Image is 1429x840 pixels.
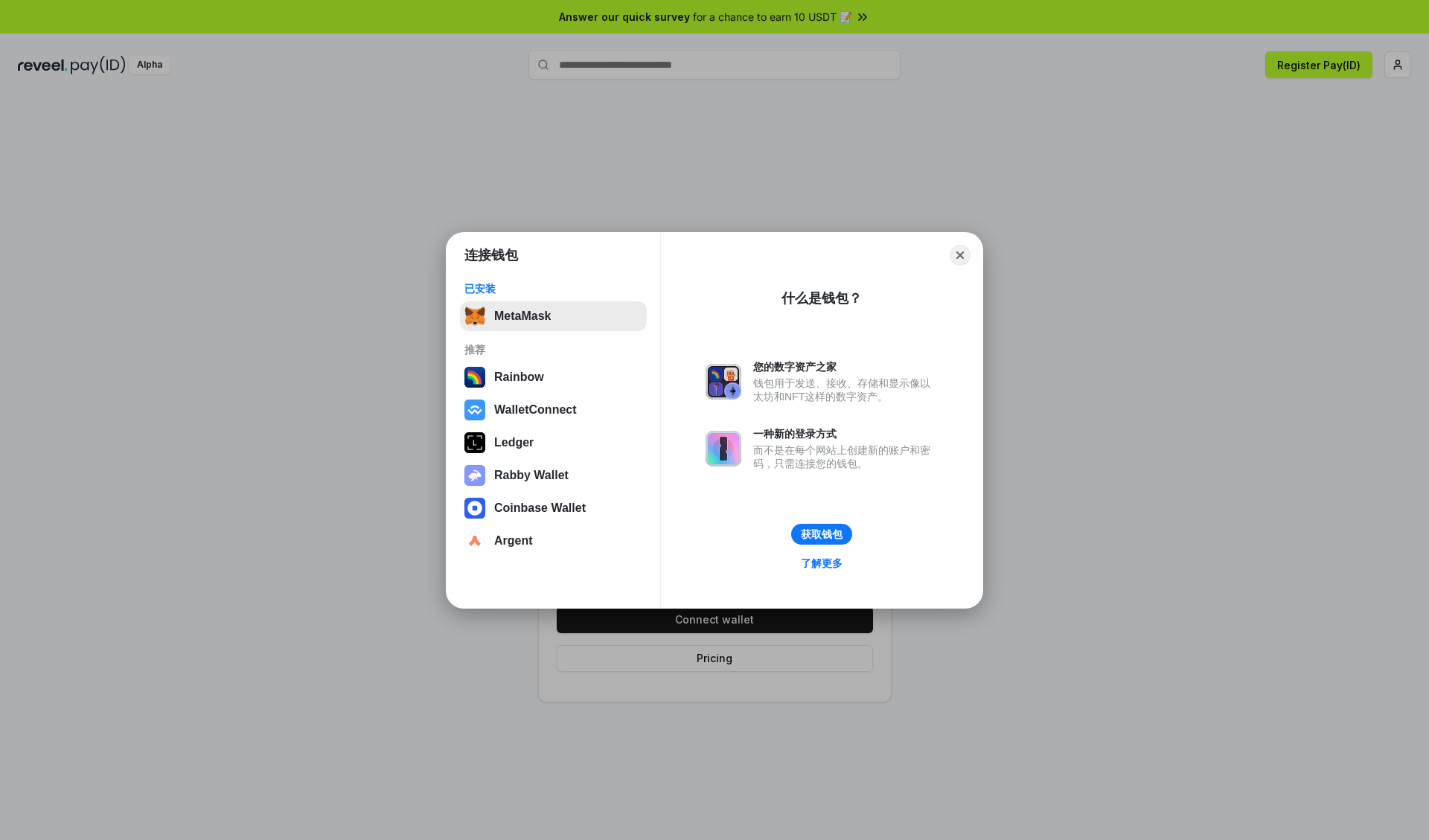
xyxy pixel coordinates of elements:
[781,289,862,307] div: 什么是钱包？
[460,362,647,392] button: Rainbow
[494,501,586,515] div: Coinbase Wallet
[494,310,551,323] div: MetaMask
[460,428,647,458] button: Ledger
[464,282,642,295] div: 已安装
[464,246,518,264] h1: 连接钱包
[464,306,485,327] img: svg+xml,%3Csvg%20fill%3D%22none%22%20height%3D%2233%22%20viewBox%3D%220%200%2035%2033%22%20width%...
[464,498,485,519] img: svg+xml,%3Csvg%20width%3D%2228%22%20height%3D%2228%22%20viewBox%3D%220%200%2028%2028%22%20fill%3D...
[494,403,577,417] div: WalletConnect
[494,469,569,482] div: Rabby Wallet
[460,395,647,425] button: WalletConnect
[494,371,544,384] div: Rainbow
[464,465,485,486] img: svg+xml,%3Csvg%20xmlns%3D%22http%3A%2F%2Fwww.w3.org%2F2000%2Fsvg%22%20fill%3D%22none%22%20viewBox...
[464,432,485,453] img: svg+xml,%3Csvg%20xmlns%3D%22http%3A%2F%2Fwww.w3.org%2F2000%2Fsvg%22%20width%3D%2228%22%20height%3...
[460,461,647,490] button: Rabby Wallet
[464,367,485,388] img: svg+xml,%3Csvg%20width%3D%22120%22%20height%3D%22120%22%20viewBox%3D%220%200%20120%20120%22%20fil...
[494,436,534,449] div: Ledger
[706,431,741,467] img: svg+xml,%3Csvg%20xmlns%3D%22http%3A%2F%2Fwww.w3.org%2F2000%2Fsvg%22%20fill%3D%22none%22%20viewBox...
[791,524,852,545] button: 获取钱包
[753,376,938,403] div: 钱包用于发送、接收、存储和显示像以太坊和NFT这样的数字资产。
[464,343,642,356] div: 推荐
[753,427,938,440] div: 一种新的登录方式
[460,493,647,523] button: Coinbase Wallet
[801,557,843,570] div: 了解更多
[464,530,485,551] img: svg+xml,%3Csvg%20width%3D%2228%22%20height%3D%2228%22%20viewBox%3D%220%200%2028%2028%22%20fill%3D...
[706,364,741,400] img: svg+xml,%3Csvg%20xmlns%3D%22http%3A%2F%2Fwww.w3.org%2F2000%2Fsvg%22%20fill%3D%22none%22%20viewBox...
[801,528,843,541] div: 获取钱包
[460,301,647,331] button: MetaMask
[753,443,938,470] div: 而不是在每个网站上创建新的账户和密码，只需连接您的钱包。
[460,526,647,556] button: Argent
[494,534,533,548] div: Argent
[464,400,485,420] img: svg+xml,%3Csvg%20width%3D%2228%22%20height%3D%2228%22%20viewBox%3D%220%200%2028%2028%22%20fill%3D...
[950,245,971,266] button: Close
[753,360,938,373] div: 您的数字资产之家
[792,554,851,573] a: 了解更多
